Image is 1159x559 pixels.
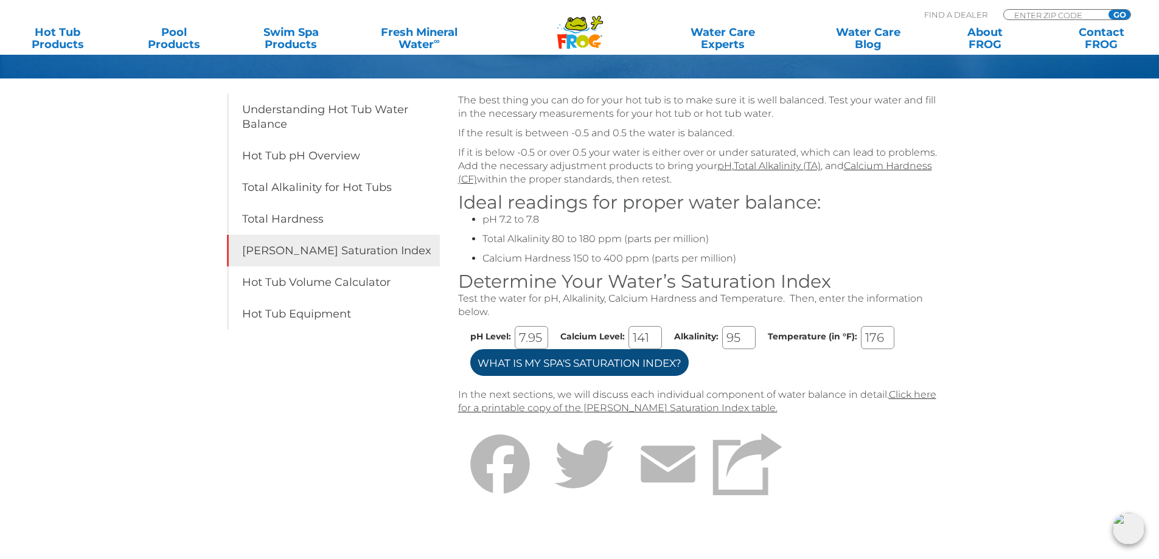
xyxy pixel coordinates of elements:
a: Twitter [542,425,626,540]
img: Share [712,432,782,496]
a: [PERSON_NAME] Saturation Index [227,235,440,266]
a: Swim SpaProducts [246,26,336,50]
img: openIcon [1113,513,1144,544]
p: Test the water for pH, Alkalinity, Calcium Hardness and Temperature. Then, enter the information ... [458,292,945,319]
a: Understanding Hot Tub Water Balance [227,94,440,140]
a: Water CareBlog [823,26,913,50]
p: If the result is between -0.5 and 0.5 the water is balanced. [458,127,945,140]
a: Water CareExperts [649,26,796,50]
h3: Ideal readings for proper water balance: [458,192,945,213]
a: Facebook [458,425,542,540]
a: Fresh MineralWater∞ [362,26,476,50]
p: In the next sections, we will discuss each individual component of water balance in detail. [458,388,945,415]
label: Temperature (in °F): [768,332,857,341]
p: Find A Dealer [924,9,987,20]
input: Zip Code Form [1013,10,1095,20]
li: pH 7.2 to 7.8 [482,213,945,226]
a: AboutFROG [939,26,1030,50]
a: Hot Tub pH Overview [227,140,440,172]
a: Hot Tub Volume Calculator [227,266,440,298]
a: PoolProducts [129,26,220,50]
a: Total Alkalinity (TA) [734,160,821,172]
a: ContactFROG [1056,26,1147,50]
a: Hot Tub Equipment [227,298,440,330]
label: Calcium Level: [560,332,625,341]
label: pH Level: [470,332,511,341]
a: pH [717,160,732,172]
h3: Determine Your Water’s Saturation Index [458,271,945,292]
li: Total Alkalinity 80 to 180 ppm (parts per million) [482,232,945,246]
p: The best thing you can do for your hot tub is to make sure it is well balanced. Test your water a... [458,94,945,120]
sup: ∞ [434,36,440,46]
p: If it is below -0.5 or over 0.5 your water is either over or under saturated, which can lead to p... [458,146,945,186]
input: GO [1109,10,1130,19]
a: Hot TubProducts [12,26,103,50]
a: Total Hardness [227,203,440,235]
a: Email [626,425,710,540]
label: Alkalinity: [674,332,719,341]
input: What is my Spa's Saturation Index? [470,349,689,376]
a: Total Alkalinity for Hot Tubs [227,172,440,203]
li: Calcium Hardness 150 to 400 ppm (parts per million) [482,252,945,265]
